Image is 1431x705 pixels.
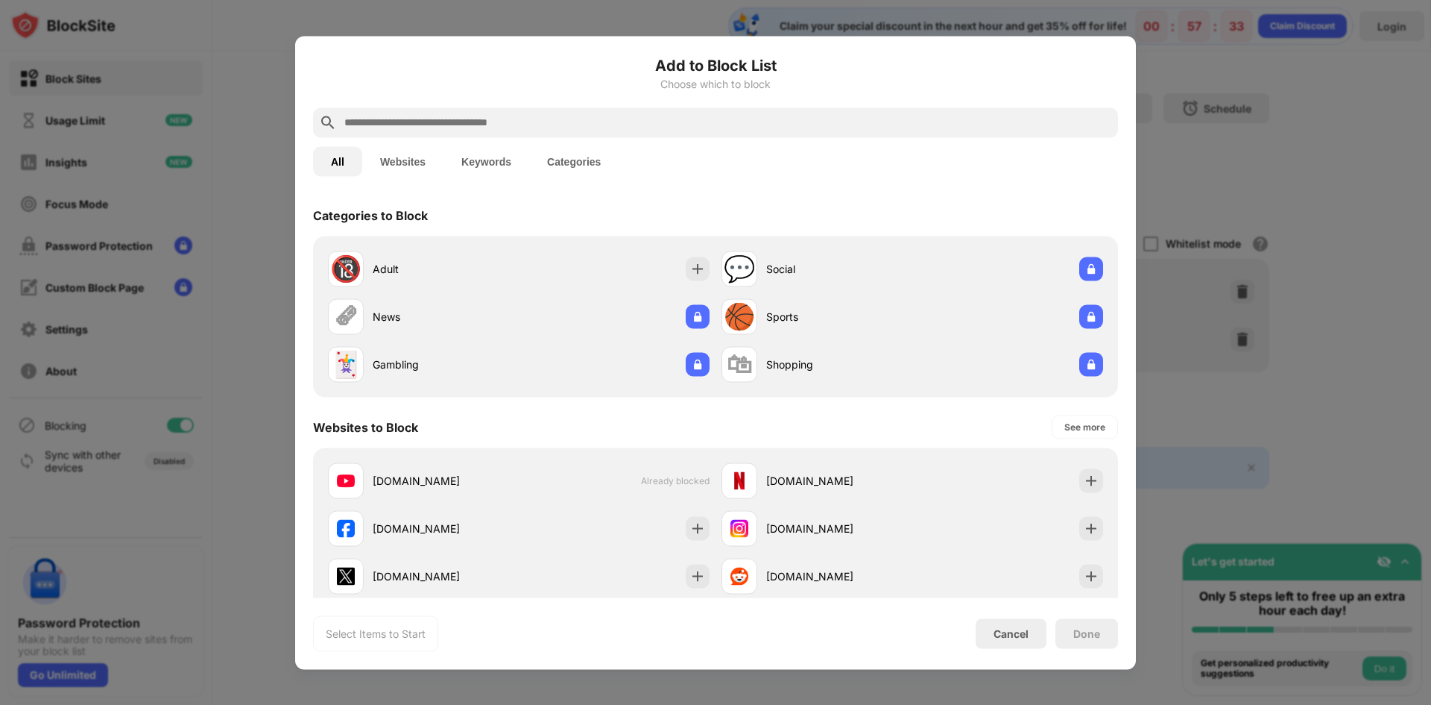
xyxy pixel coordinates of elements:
div: Choose which to block [313,78,1118,90]
div: [DOMAIN_NAME] [373,568,519,584]
img: favicons [337,519,355,537]
span: Already blocked [641,475,710,486]
div: Cancel [994,627,1029,640]
h6: Add to Block List [313,54,1118,76]
div: Categories to Block [313,207,428,222]
div: 🛍 [727,349,752,380]
img: search.svg [319,113,337,131]
div: Social [766,261,912,277]
div: Adult [373,261,519,277]
div: See more [1064,419,1105,434]
div: 🗞 [333,301,358,332]
button: Keywords [443,146,529,176]
button: Categories [529,146,619,176]
div: Shopping [766,357,912,372]
div: [DOMAIN_NAME] [766,473,912,489]
div: Websites to Block [313,419,418,434]
img: favicons [730,471,748,489]
div: 🃏 [330,349,361,380]
div: Sports [766,309,912,325]
div: News [373,309,519,325]
img: favicons [730,519,748,537]
img: favicons [730,567,748,585]
div: [DOMAIN_NAME] [766,521,912,536]
div: 🔞 [330,254,361,284]
div: Select Items to Start [326,626,426,641]
img: favicons [337,567,355,585]
div: [DOMAIN_NAME] [373,521,519,536]
div: 💬 [724,254,755,284]
div: Gambling [373,357,519,372]
button: Websites [362,146,443,176]
button: All [313,146,362,176]
div: 🏀 [724,301,755,332]
div: [DOMAIN_NAME] [373,473,519,489]
img: favicons [337,471,355,489]
div: [DOMAIN_NAME] [766,568,912,584]
div: Done [1073,627,1100,639]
